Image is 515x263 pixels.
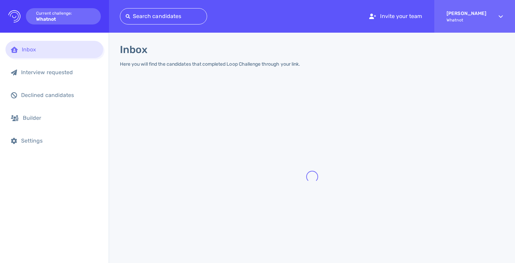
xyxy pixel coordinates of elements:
div: Settings [21,137,98,144]
strong: [PERSON_NAME] [447,11,486,16]
div: Here you will find the candidates that completed Loop Challenge through your link. [120,61,300,67]
div: Interview requested [21,69,98,76]
div: Builder [23,115,98,121]
h1: Inbox [120,44,147,56]
div: Inbox [22,46,98,53]
span: Whatnot [447,18,486,22]
div: Declined candidates [21,92,98,98]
